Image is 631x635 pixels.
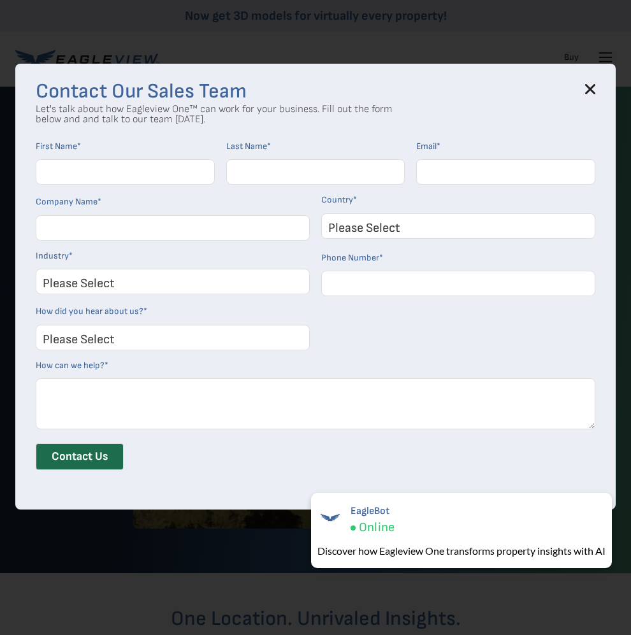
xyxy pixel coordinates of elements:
span: Last Name [226,141,267,152]
span: EagleBot [351,505,395,517]
span: Online [359,520,395,536]
span: Email [416,141,437,152]
img: EagleBot [317,505,343,531]
span: How did you hear about us? [36,306,143,317]
span: Phone Number [321,252,379,263]
p: Let's talk about how Eagleview One™ can work for your business. Fill out the form below and and t... [36,104,393,125]
span: Company Name [36,196,98,207]
div: Discover how Eagleview One transforms property insights with AI [317,543,606,559]
span: First Name [36,141,77,152]
span: How can we help? [36,360,105,371]
span: Industry [36,250,69,261]
input: Contact Us [36,443,124,470]
span: Country [321,194,353,205]
h3: Contact Our Sales Team [36,84,595,99]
